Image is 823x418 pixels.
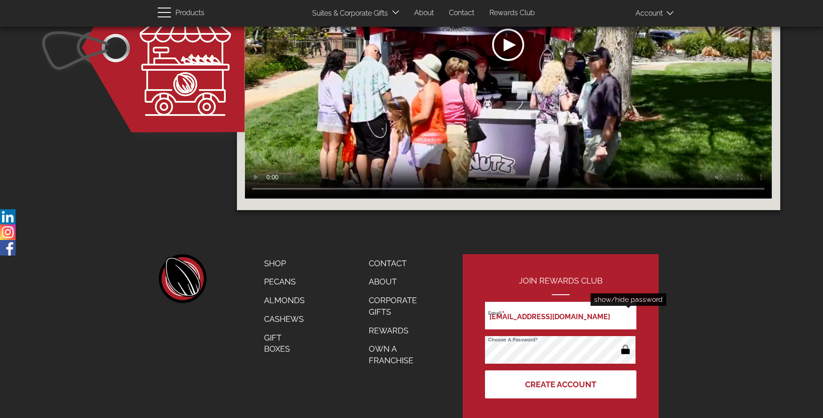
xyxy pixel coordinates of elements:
[362,340,434,369] a: Own a Franchise
[257,272,311,291] a: Pecans
[483,4,542,22] a: Rewards Club
[485,302,636,329] input: Email
[257,291,311,310] a: Almonds
[257,254,311,273] a: Shop
[485,276,636,295] h2: Join Rewards Club
[485,370,636,398] button: Create Account
[362,254,434,273] a: Contact
[591,293,666,306] div: show/hide password
[158,254,207,303] a: home
[407,4,440,22] a: About
[175,7,204,20] span: Products
[257,310,311,329] a: Cashews
[442,4,481,22] a: Contact
[257,329,311,358] a: Gift Boxes
[306,5,391,22] a: Suites & Corporate Gifts
[362,272,434,291] a: About
[362,321,434,340] a: Rewards
[362,291,434,321] a: Corporate Gifts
